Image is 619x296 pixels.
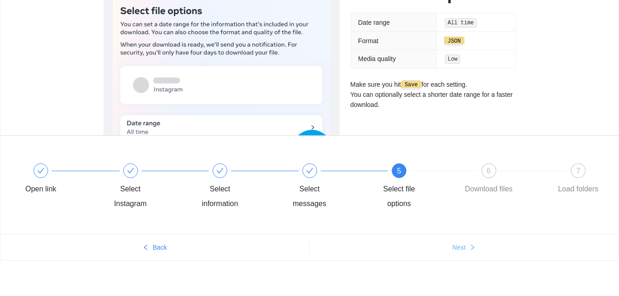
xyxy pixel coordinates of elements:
[452,242,466,252] span: Next
[193,182,247,211] div: Select information
[127,167,134,174] span: check
[142,244,149,251] span: left
[558,182,598,196] div: Load folders
[487,167,491,175] span: 6
[104,182,157,211] div: Select Instagram
[358,37,378,45] span: Format
[402,80,420,89] code: Save
[462,163,552,196] div: 6Download files
[445,37,463,46] code: JSON
[153,242,167,252] span: Back
[283,182,336,211] div: Select messages
[358,19,390,26] span: Date range
[14,163,104,196] div: Open link
[216,167,224,174] span: check
[37,167,44,174] span: check
[465,182,512,196] div: Download files
[372,182,426,211] div: Select file options
[306,167,313,174] span: check
[445,55,460,64] code: Low
[372,163,462,211] div: 5Select file options
[576,167,581,175] span: 7
[283,163,373,211] div: Select messages
[25,182,56,196] div: Open link
[397,167,401,175] span: 5
[469,244,476,251] span: right
[310,240,619,255] button: Nextright
[104,163,194,211] div: Select Instagram
[0,240,309,255] button: leftBack
[193,163,283,211] div: Select information
[445,18,477,28] code: All time
[358,55,396,62] span: Media quality
[351,79,516,110] p: Make sure you hit for each setting. You can optionally select a shorter date range for a faster d...
[552,163,605,196] div: 7Load folders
